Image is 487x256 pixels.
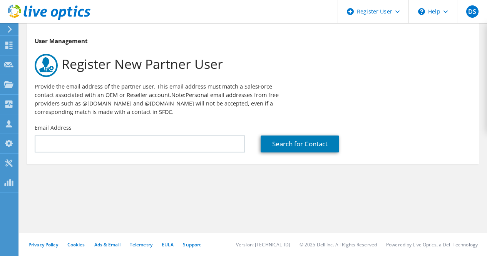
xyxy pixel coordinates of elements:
label: Email Address [35,124,72,132]
span: DS [466,5,479,18]
b: Note: [171,91,186,99]
li: Version: [TECHNICAL_ID] [236,241,290,248]
a: Privacy Policy [28,241,58,248]
a: Search for Contact [261,136,339,152]
li: © 2025 Dell Inc. All Rights Reserved [300,241,377,248]
h1: Register New Partner User [35,54,468,77]
a: Cookies [67,241,85,248]
a: Ads & Email [94,241,120,248]
a: EULA [162,241,174,248]
a: Telemetry [130,241,152,248]
a: Support [183,241,201,248]
li: Powered by Live Optics, a Dell Technology [386,241,478,248]
h3: User Management [35,37,472,45]
p: Provide the email address of the partner user. This email address must match a SalesForce contact... [35,82,289,116]
svg: \n [418,8,425,15]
